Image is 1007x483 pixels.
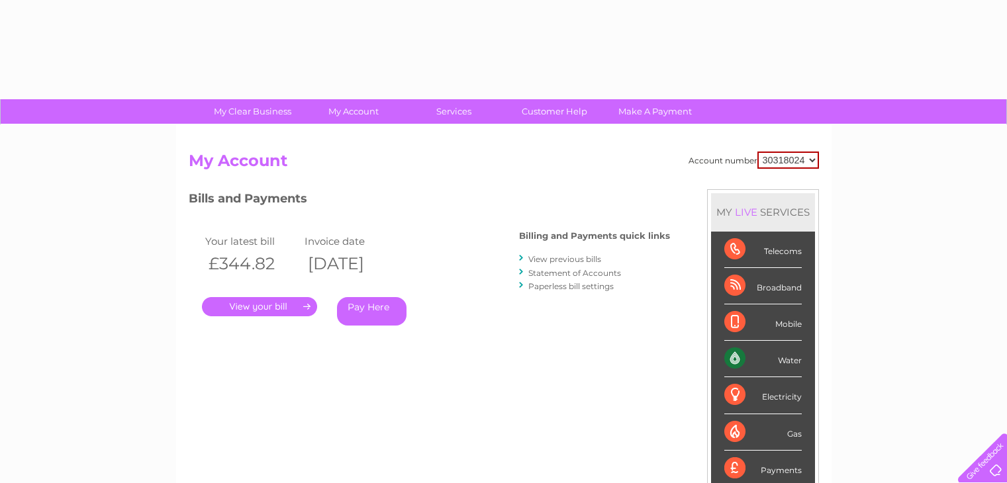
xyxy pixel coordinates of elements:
[198,99,307,124] a: My Clear Business
[724,341,802,377] div: Water
[732,206,760,218] div: LIVE
[301,250,401,277] th: [DATE]
[301,232,401,250] td: Invoice date
[189,189,670,212] h3: Bills and Payments
[202,250,301,277] th: £344.82
[399,99,508,124] a: Services
[528,254,601,264] a: View previous bills
[724,377,802,414] div: Electricity
[689,152,819,169] div: Account number
[724,232,802,268] div: Telecoms
[711,193,815,231] div: MY SERVICES
[600,99,710,124] a: Make A Payment
[202,297,317,316] a: .
[724,304,802,341] div: Mobile
[724,268,802,304] div: Broadband
[519,231,670,241] h4: Billing and Payments quick links
[500,99,609,124] a: Customer Help
[189,152,819,177] h2: My Account
[299,99,408,124] a: My Account
[724,414,802,451] div: Gas
[528,268,621,278] a: Statement of Accounts
[528,281,614,291] a: Paperless bill settings
[337,297,407,326] a: Pay Here
[202,232,301,250] td: Your latest bill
